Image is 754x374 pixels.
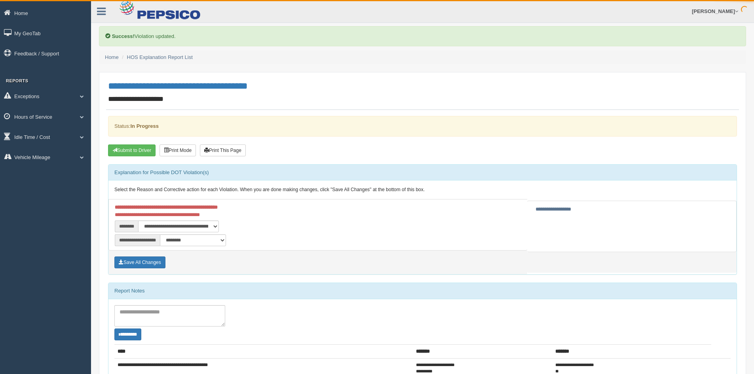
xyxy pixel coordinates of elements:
a: HOS Explanation Report List [127,54,193,60]
button: Save [114,256,165,268]
div: Select the Reason and Corrective action for each Violation. When you are done making changes, cli... [108,180,737,199]
a: Home [105,54,119,60]
button: Submit To Driver [108,144,156,156]
strong: In Progress [130,123,159,129]
div: Status: [108,116,737,136]
button: Print Mode [160,144,196,156]
button: Print This Page [200,144,246,156]
div: Violation updated. [99,26,746,46]
b: Success! [112,33,135,39]
button: Change Filter Options [114,328,141,340]
div: Explanation for Possible DOT Violation(s) [108,165,737,180]
div: Report Notes [108,283,737,299]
